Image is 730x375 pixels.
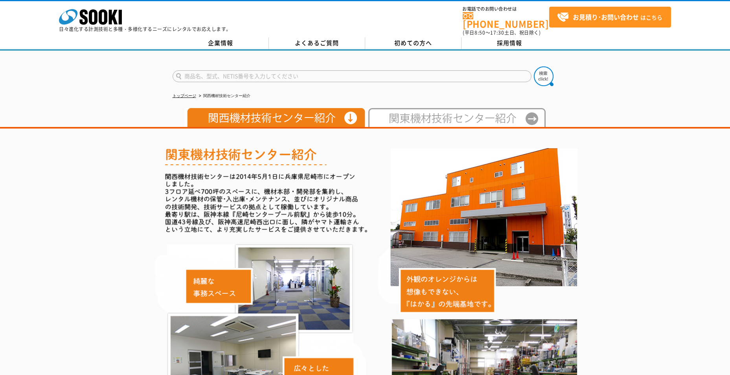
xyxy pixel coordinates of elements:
[474,29,485,36] span: 8:50
[462,37,558,49] a: 採用情報
[365,37,462,49] a: 初めての方へ
[365,119,546,125] a: 東日本テクニカルセンター紹介
[184,108,365,127] img: 関西機材技術センター紹介
[59,27,231,31] p: 日々進化する計測技術と多種・多様化するニーズにレンタルでお応えします。
[394,39,432,47] span: 初めての方へ
[197,92,250,100] li: 関西機材技術センター紹介
[463,12,549,28] a: [PHONE_NUMBER]
[173,94,196,98] a: トップページ
[573,12,639,22] strong: お見積り･お問い合わせ
[549,7,671,28] a: お見積り･お問い合わせはこちら
[490,29,504,36] span: 17:30
[463,29,541,36] span: (平日 ～ 土日、祝日除く)
[365,108,546,127] img: 東日本テクニカルセンター紹介
[534,66,553,86] img: btn_search.png
[184,119,365,125] a: 関西機材技術センター紹介
[269,37,365,49] a: よくあるご質問
[173,37,269,49] a: 企業情報
[557,11,662,23] span: はこちら
[173,70,531,82] input: 商品名、型式、NETIS番号を入力してください
[463,7,549,11] span: お電話でのお問い合わせは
